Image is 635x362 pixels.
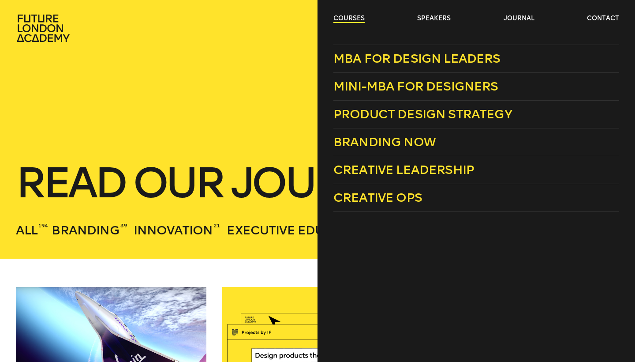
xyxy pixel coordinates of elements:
[333,128,619,156] a: Branding Now
[333,14,365,23] a: courses
[333,45,619,73] a: MBA for Design Leaders
[333,51,501,66] span: MBA for Design Leaders
[417,14,451,23] a: speakers
[504,14,534,23] a: journal
[333,135,436,149] span: Branding Now
[333,184,619,212] a: Creative Ops
[333,156,619,184] a: Creative Leadership
[333,162,474,177] span: Creative Leadership
[333,79,498,94] span: Mini-MBA for Designers
[333,73,619,101] a: Mini-MBA for Designers
[333,107,512,121] span: Product Design Strategy
[333,190,422,205] span: Creative Ops
[587,14,619,23] a: contact
[333,101,619,128] a: Product Design Strategy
